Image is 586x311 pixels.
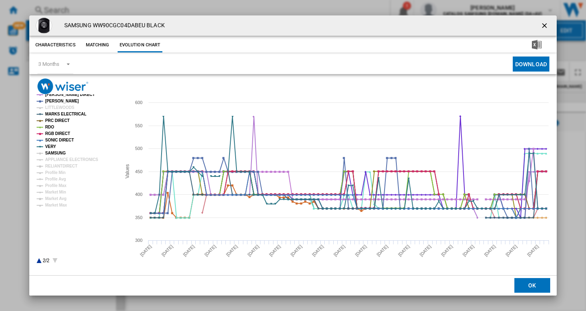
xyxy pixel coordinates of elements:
text: 2/2 [43,258,50,263]
tspan: APPLIANCE ELECTRONICS [45,157,98,162]
button: Download in Excel [519,38,555,52]
tspan: PRC DIRECT [45,118,70,123]
div: 3 Months [38,61,59,67]
tspan: [DATE] [483,244,496,257]
tspan: [DATE] [376,244,389,257]
tspan: [PERSON_NAME] [45,99,79,103]
tspan: [DATE] [203,244,217,257]
img: excel-24x24.png [532,40,542,50]
tspan: [DATE] [332,244,346,257]
tspan: [DATE] [419,244,432,257]
tspan: [DATE] [182,244,195,257]
tspan: SONIC DIRECT [45,138,74,142]
tspan: LITTLEWOODS [45,105,74,110]
tspan: VERY [45,144,56,149]
tspan: Market Min [45,190,66,194]
tspan: Market Max [45,203,67,207]
tspan: Profile Min [45,170,66,175]
button: OK [514,278,550,293]
button: Characteristics [33,38,78,52]
tspan: Market Avg [45,196,66,201]
tspan: [DATE] [139,244,153,257]
tspan: [DATE] [247,244,260,257]
tspan: RELIANTDIRECT [45,164,77,168]
button: Matching [80,38,116,52]
button: getI18NText('BUTTONS.CLOSE_DIALOG') [537,17,553,34]
tspan: Profile Avg [45,177,66,181]
tspan: SAMSUNG [45,151,66,155]
tspan: [DATE] [505,244,518,257]
tspan: 600 [135,100,142,105]
tspan: 450 [135,169,142,174]
tspan: 300 [135,238,142,243]
tspan: 400 [135,192,142,197]
tspan: Values [125,164,130,178]
tspan: [DATE] [161,244,174,257]
tspan: [DATE] [526,244,540,257]
button: Download [513,57,549,72]
md-dialog: Product popup [29,15,557,296]
tspan: [DATE] [225,244,238,257]
tspan: Profile Max [45,183,67,188]
tspan: [DATE] [440,244,454,257]
tspan: [DATE] [397,244,411,257]
img: SAM-WW90CGC04DABEU-A_800x800.jpg [36,17,52,34]
button: Evolution chart [118,38,163,52]
tspan: RDO [45,125,54,129]
tspan: [PERSON_NAME] DIRECT [45,92,95,97]
tspan: [DATE] [311,244,325,257]
tspan: [DATE] [461,244,475,257]
tspan: [DATE] [354,244,367,257]
img: logo_wiser_300x94.png [37,78,88,94]
tspan: RGB DIRECT [45,131,70,136]
ng-md-icon: getI18NText('BUTTONS.CLOSE_DIALOG') [540,22,550,31]
tspan: [DATE] [268,244,282,257]
h4: SAMSUNG WW90CGC04DABEU BLACK [60,22,165,30]
tspan: 550 [135,123,142,128]
tspan: 500 [135,146,142,151]
tspan: 350 [135,215,142,220]
tspan: MARKS ELECTRICAL [45,112,86,116]
tspan: [DATE] [290,244,303,257]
